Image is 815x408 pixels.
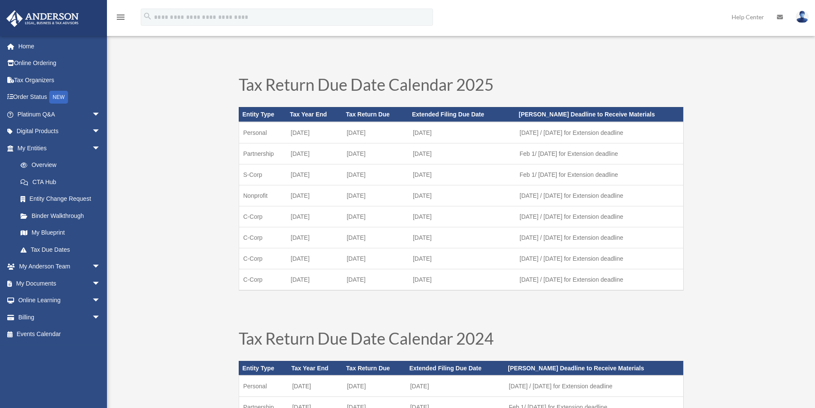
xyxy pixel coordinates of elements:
a: menu [116,15,126,22]
td: [DATE] [287,248,343,269]
td: C-Corp [239,248,287,269]
th: Tax Year End [287,107,343,122]
td: C-Corp [239,227,287,248]
th: Tax Year End [288,361,343,375]
td: [DATE] [406,375,505,397]
td: [DATE] [409,122,516,143]
td: [DATE] [342,248,409,269]
td: [DATE] / [DATE] for Extension deadline [516,269,683,290]
a: Online Learningarrow_drop_down [6,292,113,309]
th: [PERSON_NAME] Deadline to Receive Materials [504,361,683,375]
td: Feb 1/ [DATE] for Extension deadline [516,164,683,185]
th: Entity Type [239,107,287,122]
td: C-Corp [239,206,287,227]
img: Anderson Advisors Platinum Portal [4,10,81,27]
a: Platinum Q&Aarrow_drop_down [6,106,113,123]
a: Entity Change Request [12,191,113,208]
a: CTA Hub [12,173,113,191]
i: search [143,12,152,21]
td: [DATE] [342,164,409,185]
td: [DATE] [409,185,516,206]
span: arrow_drop_down [92,106,109,123]
a: Online Ordering [6,55,113,72]
td: [DATE] [288,375,343,397]
td: [DATE] / [DATE] for Extension deadline [516,185,683,206]
th: Entity Type [239,361,288,375]
td: [DATE] [342,269,409,290]
a: Home [6,38,113,55]
a: My Blueprint [12,224,113,241]
a: Binder Walkthrough [12,207,113,224]
td: Personal [239,375,288,397]
td: [DATE] / [DATE] for Extension deadline [504,375,683,397]
span: arrow_drop_down [92,292,109,310]
td: [DATE] [287,227,343,248]
td: [DATE] [287,269,343,290]
td: Partnership [239,143,287,164]
h1: Tax Return Due Date Calendar 2025 [239,76,684,97]
td: [DATE] / [DATE] for Extension deadline [516,122,683,143]
div: NEW [49,91,68,104]
span: arrow_drop_down [92,275,109,292]
td: [DATE] [342,227,409,248]
td: [DATE] [409,227,516,248]
td: [DATE] [342,206,409,227]
td: [DATE] [287,185,343,206]
td: [DATE] [287,143,343,164]
td: [DATE] [287,206,343,227]
td: Personal [239,122,287,143]
td: [DATE] [409,269,516,290]
a: Order StatusNEW [6,89,113,106]
td: C-Corp [239,269,287,290]
th: Extended Filing Due Date [409,107,516,122]
th: Tax Return Due [342,107,409,122]
td: [DATE] [409,248,516,269]
td: [DATE] [342,122,409,143]
td: [DATE] / [DATE] for Extension deadline [516,227,683,248]
a: My Anderson Teamarrow_drop_down [6,258,113,275]
td: [DATE] [409,143,516,164]
td: [DATE] [409,164,516,185]
a: Tax Due Dates [12,241,109,258]
th: Extended Filing Due Date [406,361,505,375]
td: [DATE] [287,122,343,143]
a: Billingarrow_drop_down [6,309,113,326]
td: [DATE] / [DATE] for Extension deadline [516,248,683,269]
span: arrow_drop_down [92,258,109,276]
td: [DATE] / [DATE] for Extension deadline [516,206,683,227]
td: [DATE] [342,185,409,206]
a: Events Calendar [6,326,113,343]
i: menu [116,12,126,22]
td: [DATE] [409,206,516,227]
td: [DATE] [343,375,406,397]
th: [PERSON_NAME] Deadline to Receive Materials [516,107,683,122]
span: arrow_drop_down [92,309,109,326]
span: arrow_drop_down [92,123,109,140]
td: S-Corp [239,164,287,185]
span: arrow_drop_down [92,140,109,157]
a: Overview [12,157,113,174]
td: Nonprofit [239,185,287,206]
a: Tax Organizers [6,71,113,89]
a: Digital Productsarrow_drop_down [6,123,113,140]
td: [DATE] [287,164,343,185]
a: My Entitiesarrow_drop_down [6,140,113,157]
td: [DATE] [342,143,409,164]
a: My Documentsarrow_drop_down [6,275,113,292]
h1: Tax Return Due Date Calendar 2024 [239,330,684,351]
td: Feb 1/ [DATE] for Extension deadline [516,143,683,164]
th: Tax Return Due [343,361,406,375]
img: User Pic [796,11,809,23]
